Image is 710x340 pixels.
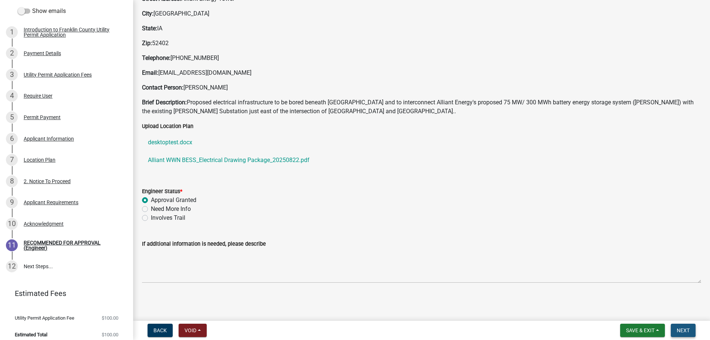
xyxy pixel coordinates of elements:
[142,54,170,61] strong: Telephone:
[24,136,74,141] div: Applicant Information
[620,324,665,337] button: Save & Exit
[142,24,701,33] p: IA
[142,54,701,63] p: [PHONE_NUMBER]
[142,134,701,151] a: desktoptest.docx
[142,98,701,116] p: Proposed electrical infrastructure to be bored beneath [GEOGRAPHIC_DATA] and to interconnect Alli...
[142,151,701,169] a: Alliant WWN BESS_Electrical Drawing Package_20250822.pdf
[6,286,121,301] a: Estimated Fees
[24,157,55,162] div: Location Plan
[179,324,207,337] button: Void
[24,93,53,98] div: Require User
[142,9,701,18] p: [GEOGRAPHIC_DATA]
[142,99,187,106] strong: Brief Description:
[142,25,157,32] strong: State:
[142,83,701,92] p: [PERSON_NAME]
[15,332,47,337] span: Estimated Total
[671,324,696,337] button: Next
[24,72,92,77] div: Utility Permit Application Fees
[102,332,118,337] span: $100.00
[142,84,183,91] strong: Contact Person:
[24,27,121,37] div: Introduction to Franklin County Utility Permit Application
[153,327,167,333] span: Back
[677,327,690,333] span: Next
[6,154,18,166] div: 7
[6,90,18,102] div: 4
[6,196,18,208] div: 9
[142,189,182,194] label: Engineer Status
[151,213,185,222] label: Involves Trail
[142,69,158,76] strong: Email:
[6,133,18,145] div: 6
[6,239,18,251] div: 11
[142,68,701,77] p: [EMAIL_ADDRESS][DOMAIN_NAME]
[102,316,118,320] span: $100.00
[6,26,18,38] div: 1
[24,240,121,250] div: RECOMMENDED FOR APPROVAL (Engineer)
[142,39,701,48] p: 52402
[6,175,18,187] div: 8
[24,200,78,205] div: Applicant Requirements
[142,242,266,247] label: If additional information is needed, please describe
[15,316,74,320] span: Utility Permit Application Fee
[151,196,196,205] label: Approval Granted
[6,47,18,59] div: 2
[24,221,64,226] div: Acknowledgment
[24,51,61,56] div: Payment Details
[18,7,66,16] label: Show emails
[626,327,655,333] span: Save & Exit
[151,205,191,213] label: Need More Info
[142,40,152,47] strong: Zip:
[6,111,18,123] div: 5
[6,218,18,230] div: 10
[142,10,153,17] strong: City:
[24,179,71,184] div: 2. Notice To Proceed
[142,124,193,129] label: Upload Location Plan
[6,260,18,272] div: 12
[24,115,61,120] div: Permit Payment
[185,327,196,333] span: Void
[6,69,18,81] div: 3
[148,324,173,337] button: Back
